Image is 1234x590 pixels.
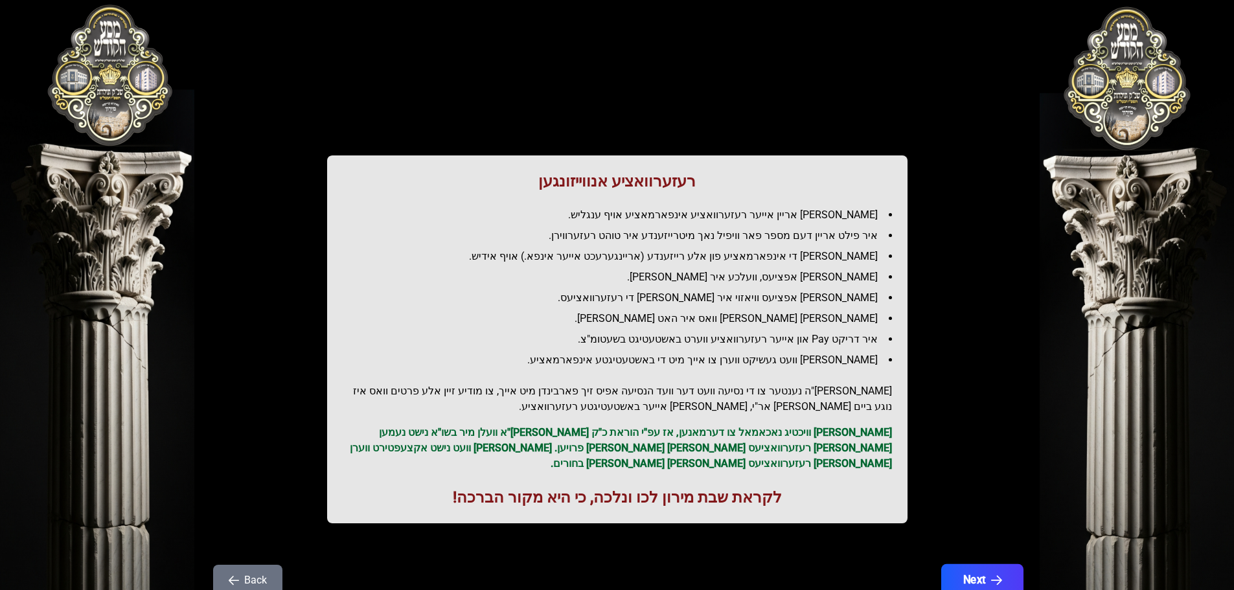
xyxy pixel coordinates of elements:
[343,487,892,508] h1: לקראת שבת מירון לכו ונלכה, כי היא מקור הברכה!
[353,207,892,223] li: [PERSON_NAME] אריין אייער רעזערוואציע אינפארמאציע אויף ענגליש.
[343,425,892,471] p: [PERSON_NAME] וויכטיג נאכאמאל צו דערמאנען, אז עפ"י הוראת כ"ק [PERSON_NAME]"א וועלן מיר בשו"א נישט...
[343,383,892,414] h2: [PERSON_NAME]"ה נענטער צו די נסיעה וועט דער וועד הנסיעה אפיס זיך פארבינדן מיט אייך, צו מודיע זיין...
[353,311,892,326] li: [PERSON_NAME] [PERSON_NAME] וואס איר האט [PERSON_NAME].
[353,269,892,285] li: [PERSON_NAME] אפציעס, וועלכע איר [PERSON_NAME].
[353,249,892,264] li: [PERSON_NAME] די אינפארמאציע פון אלע רייזענדע (אריינגערעכט אייער אינפא.) אויף אידיש.
[353,290,892,306] li: [PERSON_NAME] אפציעס וויאזוי איר [PERSON_NAME] די רעזערוואציעס.
[343,171,892,192] h1: רעזערוואציע אנווייזונגען
[353,352,892,368] li: [PERSON_NAME] וועט געשיקט ווערן צו אייך מיט די באשטעטיגטע אינפארמאציע.
[353,228,892,244] li: איר פילט אריין דעם מספר פאר וויפיל נאך מיטרייזענדע איר טוהט רעזערווירן.
[353,332,892,347] li: איר דריקט Pay און אייער רעזערוואציע ווערט באשטעטיגט בשעטומ"צ.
